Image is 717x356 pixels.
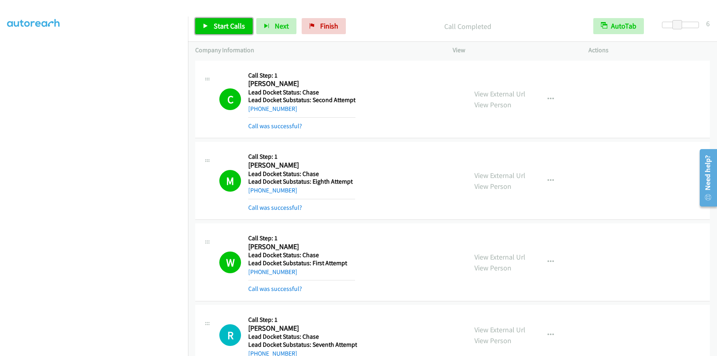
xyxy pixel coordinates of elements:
[195,18,253,34] a: Start Calls
[248,285,302,293] a: Call was successful?
[248,341,357,349] h5: Lead Docket Substatus: Seventh Attempt
[588,45,710,55] p: Actions
[248,316,357,324] h5: Call Step: 1
[320,21,338,31] span: Finish
[474,182,511,191] a: View Person
[219,324,241,346] h1: R
[248,251,355,259] h5: Lead Docket Status: Chase
[694,146,717,210] iframe: Resource Center
[302,18,346,34] a: Finish
[248,259,355,267] h5: Lead Docket Substatus: First Attempt
[256,18,296,34] button: Next
[248,242,355,252] h2: [PERSON_NAME]
[248,72,355,80] h5: Call Step: 1
[214,21,245,31] span: Start Calls
[474,89,525,98] a: View External Url
[248,96,355,104] h5: Lead Docket Substatus: Second Attempt
[706,18,710,29] div: 6
[248,105,297,113] a: [PHONE_NUMBER]
[248,122,302,130] a: Call was successful?
[474,263,511,272] a: View Person
[248,79,355,88] h2: [PERSON_NAME]
[248,88,355,96] h5: Lead Docket Status: Chase
[248,333,357,341] h5: Lead Docket Status: Chase
[248,324,355,333] h2: [PERSON_NAME]
[248,186,297,194] a: [PHONE_NUMBER]
[474,325,525,334] a: View External Url
[219,324,241,346] div: The call is yet to be attempted
[219,88,241,110] h1: C
[275,21,289,31] span: Next
[219,170,241,192] h1: M
[195,45,438,55] p: Company Information
[474,100,511,109] a: View Person
[357,21,579,32] p: Call Completed
[248,178,355,186] h5: Lead Docket Substatus: Eighth Attempt
[248,153,355,161] h5: Call Step: 1
[248,268,297,276] a: [PHONE_NUMBER]
[474,171,525,180] a: View External Url
[248,170,355,178] h5: Lead Docket Status: Chase
[474,252,525,262] a: View External Url
[248,204,302,211] a: Call was successful?
[474,336,511,345] a: View Person
[593,18,644,34] button: AutoTab
[248,161,355,170] h2: [PERSON_NAME]
[219,252,241,273] h1: W
[248,234,355,242] h5: Call Step: 1
[453,45,574,55] p: View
